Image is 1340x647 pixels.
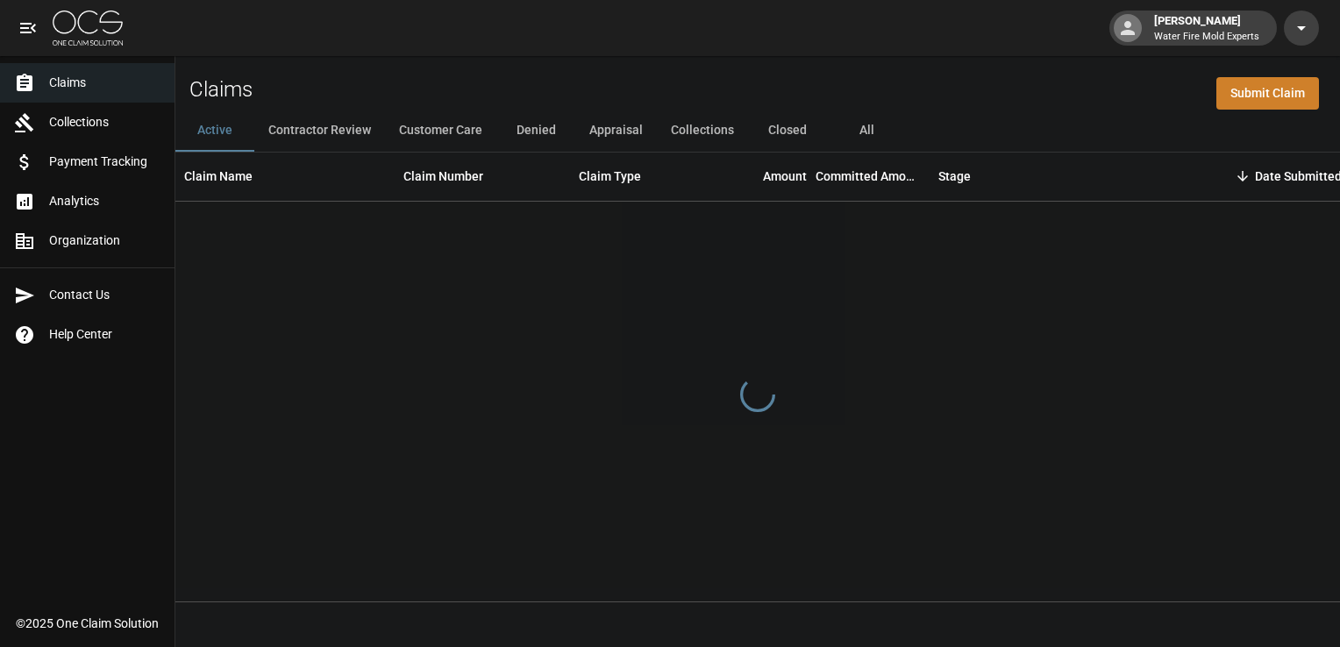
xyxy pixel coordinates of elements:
div: © 2025 One Claim Solution [16,615,159,632]
span: Collections [49,113,160,132]
button: Collections [657,110,748,152]
span: Analytics [49,192,160,210]
span: Organization [49,231,160,250]
div: Claim Type [570,152,702,201]
div: Amount [702,152,816,201]
button: Sort [1230,164,1255,188]
span: Contact Us [49,286,160,304]
button: Denied [496,110,575,152]
button: All [827,110,906,152]
div: Amount [763,152,807,201]
div: Claim Type [579,152,641,201]
div: Stage [930,152,1193,201]
div: Claim Number [403,152,483,201]
h2: Claims [189,77,253,103]
button: Closed [748,110,827,152]
button: Appraisal [575,110,657,152]
img: ocs-logo-white-transparent.png [53,11,123,46]
span: Help Center [49,325,160,344]
div: dynamic tabs [175,110,1340,152]
div: Claim Name [175,152,395,201]
button: Active [175,110,254,152]
div: Claim Number [395,152,570,201]
button: open drawer [11,11,46,46]
div: Claim Name [184,152,253,201]
div: Committed Amount [816,152,930,201]
a: Submit Claim [1216,77,1319,110]
div: Stage [938,152,971,201]
span: Payment Tracking [49,153,160,171]
span: Claims [49,74,160,92]
button: Customer Care [385,110,496,152]
div: Committed Amount [816,152,921,201]
div: [PERSON_NAME] [1147,12,1266,44]
p: Water Fire Mold Experts [1154,30,1259,45]
button: Contractor Review [254,110,385,152]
